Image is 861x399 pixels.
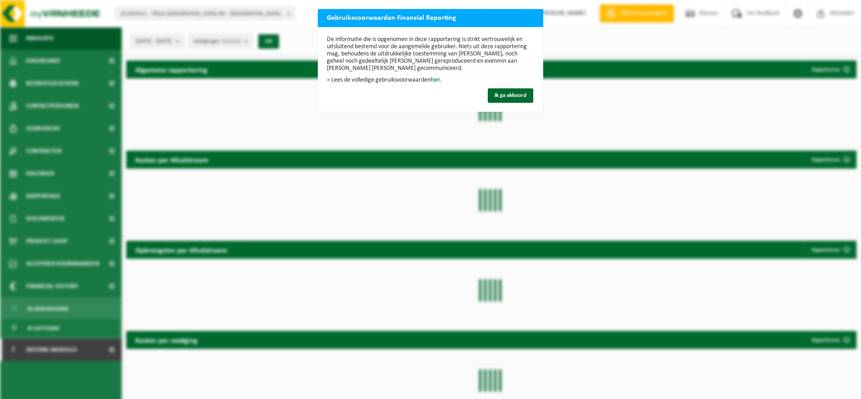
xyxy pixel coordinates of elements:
button: Ik ga akkoord [488,88,533,103]
h2: Gebruiksvoorwaarden Financial Reporting [318,9,465,26]
p: > Lees de volledige gebruiksvoorwaarden . [327,77,534,84]
a: hier [430,77,440,83]
p: De informatie die is opgenomen in deze rapportering is strikt vertrouwelijk en uitsluitend bestem... [327,36,534,72]
span: Ik ga akkoord [495,92,527,98]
